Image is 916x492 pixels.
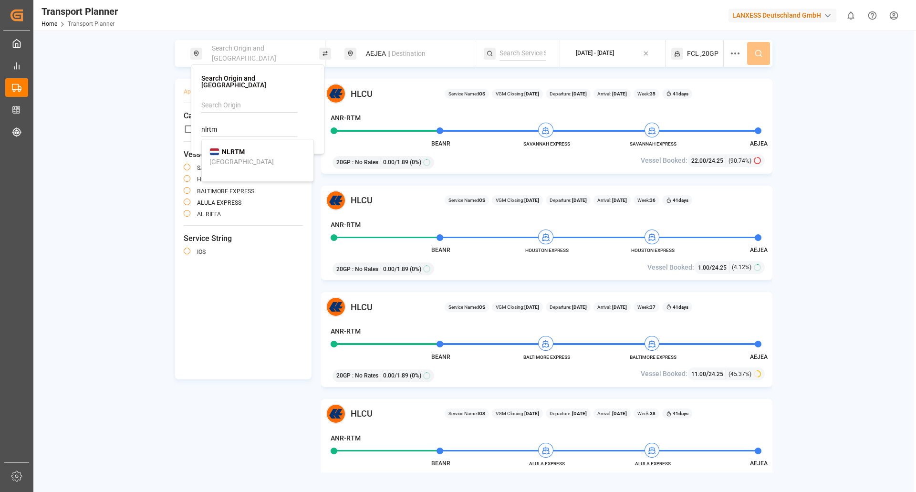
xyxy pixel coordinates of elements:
span: AEJEA [750,140,768,147]
span: VGM Closing: [496,410,539,417]
span: (45.37%) [729,370,751,378]
b: [DATE] [524,304,539,310]
span: BEANR [431,140,450,147]
b: 35 [650,91,656,96]
label: SAVANNAH EXPRESS [197,165,254,171]
b: [DATE] [524,91,539,96]
input: Search POL [201,123,297,137]
b: IOS [478,411,485,416]
span: Service Name: [448,197,485,204]
h4: ANR-RTM [331,220,361,230]
span: : No Rates [352,158,378,167]
div: / [691,369,726,379]
img: Carrier [326,404,346,424]
span: 0.00 / 1.89 [383,158,408,167]
label: IOS [197,249,206,255]
span: HLCU [351,87,373,100]
div: Transport Planner [42,4,118,19]
h4: ANR-RTM [331,326,361,336]
span: Vessel Name [184,149,303,160]
button: show 0 new notifications [840,5,862,26]
input: Search Origin [201,98,297,113]
span: (0%) [410,158,421,167]
span: Search Origin and [GEOGRAPHIC_DATA] [212,44,276,62]
span: HLCU [351,301,373,314]
span: Departure: [550,304,587,311]
b: [DATE] [571,198,587,203]
b: [DATE] [524,411,539,416]
h4: ANR-RTM [331,113,361,123]
span: ALULA EXPRESS [520,460,573,467]
span: HOUSTON EXPRESS [627,247,679,254]
span: FCL [687,49,699,59]
span: AEJEA [750,460,768,467]
label: BALTIMORE EXPRESS [197,188,254,194]
b: [DATE] [571,411,587,416]
span: HLCU [351,194,373,207]
img: Carrier [326,190,346,210]
b: [DATE] [571,304,587,310]
span: ,20GP [700,49,718,59]
span: (4.12%) [732,263,751,272]
span: Service Name: [448,304,485,311]
div: AEJEA [360,45,463,63]
span: VGM Closing: [496,90,539,97]
span: : No Rates [352,265,378,273]
span: 24.25 [708,371,723,377]
span: Arrival: [597,90,627,97]
span: SAVANNAH EXPRESS [520,140,573,147]
div: [GEOGRAPHIC_DATA] [209,157,274,167]
span: Arrival: [597,197,627,204]
span: Week: [637,90,656,97]
a: Home [42,21,57,27]
span: Carrier SCAC [184,110,303,122]
span: HLCU [351,407,373,420]
b: NLRTM [222,148,245,156]
span: VGM Closing: [496,304,539,311]
input: Search Service String [500,46,546,61]
b: [DATE] [611,91,627,96]
b: 38 [650,411,656,416]
span: 11.00 [691,371,706,377]
span: 20GP [336,158,351,167]
span: 0.00 / 1.89 [383,265,408,273]
b: [DATE] [611,304,627,310]
img: Carrier [326,297,346,317]
span: Week: [637,304,656,311]
span: (0%) [410,265,421,273]
b: 36 [650,198,656,203]
span: SAVANNAH EXPRESS [627,140,679,147]
span: Week: [637,197,656,204]
span: BEANR [431,460,450,467]
h4: ANR-RTM [331,433,361,443]
span: ALULA EXPRESS [627,460,679,467]
div: LANXESS Deutschland GmbH [729,9,836,22]
b: [DATE] [611,411,627,416]
span: 22.00 [691,157,706,164]
span: (0%) [410,371,421,380]
button: [DATE] - [DATE] [566,44,659,63]
div: [DATE] - [DATE] [576,49,614,58]
span: BEANR [431,354,450,360]
b: 41 days [673,411,688,416]
b: IOS [478,91,485,96]
label: HOUSTON EXPRESS [197,177,250,182]
b: [DATE] [611,198,627,203]
b: IOS [478,198,485,203]
img: country [209,148,219,156]
span: Departure: [550,197,587,204]
span: Arrival: [597,410,627,417]
span: BALTIMORE EXPRESS [627,354,679,361]
img: Carrier [326,84,346,104]
span: AEJEA [750,247,768,253]
button: Help Center [862,5,883,26]
span: 20GP [336,371,351,380]
span: Vessel Booked: [641,369,687,379]
h4: Search Origin and [GEOGRAPHIC_DATA] [201,75,314,88]
span: VGM Closing: [496,197,539,204]
div: / [691,156,726,166]
span: (90.74%) [729,157,751,165]
span: 20GP [336,265,351,273]
span: Departure: [550,90,587,97]
b: 41 days [673,304,688,310]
